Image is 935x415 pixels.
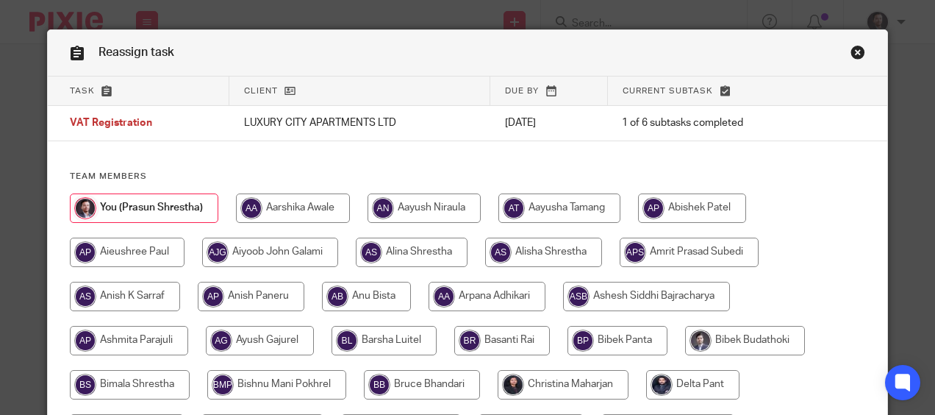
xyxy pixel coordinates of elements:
span: Due by [505,87,539,95]
h4: Team members [70,171,866,182]
td: 1 of 6 subtasks completed [607,106,824,141]
a: Close this dialog window [850,45,865,65]
span: Client [244,87,278,95]
p: [DATE] [505,116,593,130]
span: Reassign task [98,46,174,58]
span: Current subtask [623,87,713,95]
span: VAT Registration [70,118,152,129]
p: LUXURY CITY APARTMENTS LTD [244,116,476,130]
span: Task [70,87,95,95]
